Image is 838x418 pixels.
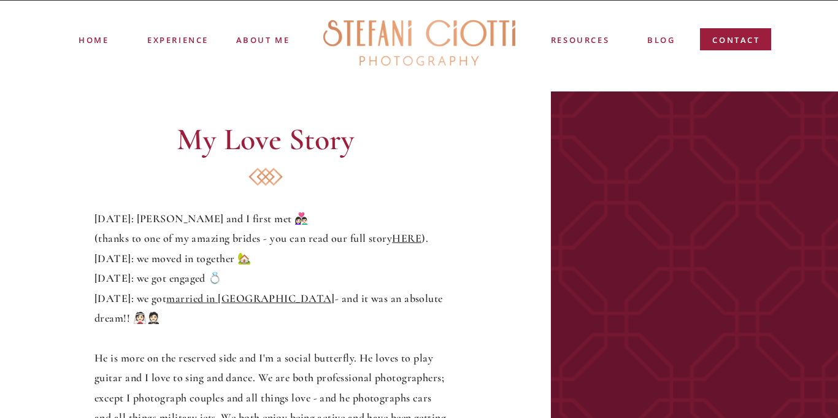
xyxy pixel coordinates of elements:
a: Home [79,34,108,45]
a: HERE [392,231,421,245]
a: blog [647,34,675,48]
a: resources [550,34,610,48]
a: contact [712,34,760,52]
h2: My Love Story [96,124,435,163]
a: married in [GEOGRAPHIC_DATA] [166,292,335,305]
a: ABOUT ME [235,34,291,45]
a: experience [147,34,208,44]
